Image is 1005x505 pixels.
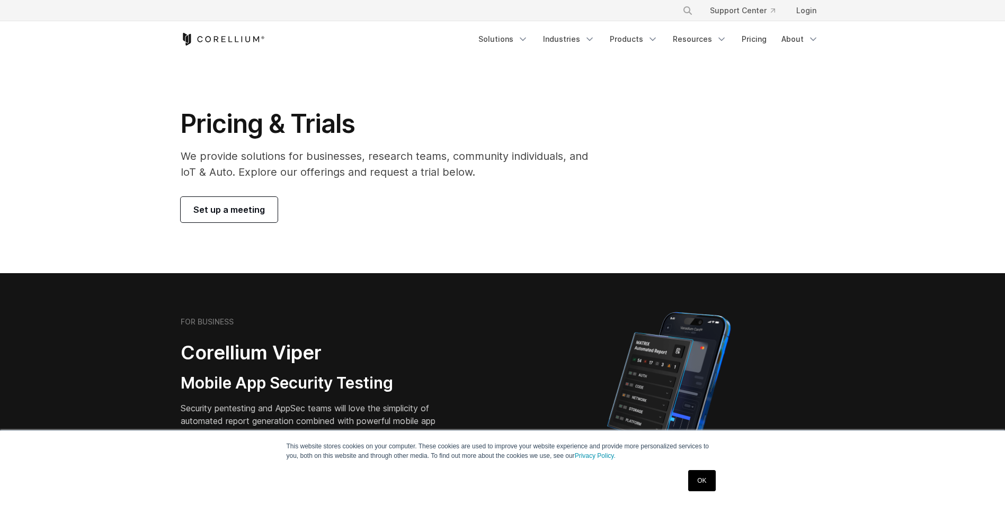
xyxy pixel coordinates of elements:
p: Security pentesting and AppSec teams will love the simplicity of automated report generation comb... [181,402,452,440]
h6: FOR BUSINESS [181,317,234,327]
p: This website stores cookies on your computer. These cookies are used to improve your website expe... [287,441,719,461]
div: Navigation Menu [670,1,825,20]
span: Set up a meeting [193,203,265,216]
h1: Pricing & Trials [181,108,603,140]
a: OK [688,470,715,491]
a: Support Center [701,1,784,20]
a: Products [603,30,664,49]
a: Set up a meeting [181,197,278,222]
a: Solutions [472,30,535,49]
div: Navigation Menu [472,30,825,49]
a: Login [788,1,825,20]
a: About [775,30,825,49]
a: Corellium Home [181,33,265,46]
h3: Mobile App Security Testing [181,373,452,393]
a: Pricing [735,30,773,49]
a: Industries [537,30,601,49]
p: We provide solutions for businesses, research teams, community individuals, and IoT & Auto. Explo... [181,148,603,180]
img: Corellium MATRIX automated report on iPhone showing app vulnerability test results across securit... [589,307,749,492]
a: Resources [666,30,733,49]
button: Search [678,1,697,20]
h2: Corellium Viper [181,341,452,365]
a: Privacy Policy. [575,452,616,459]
